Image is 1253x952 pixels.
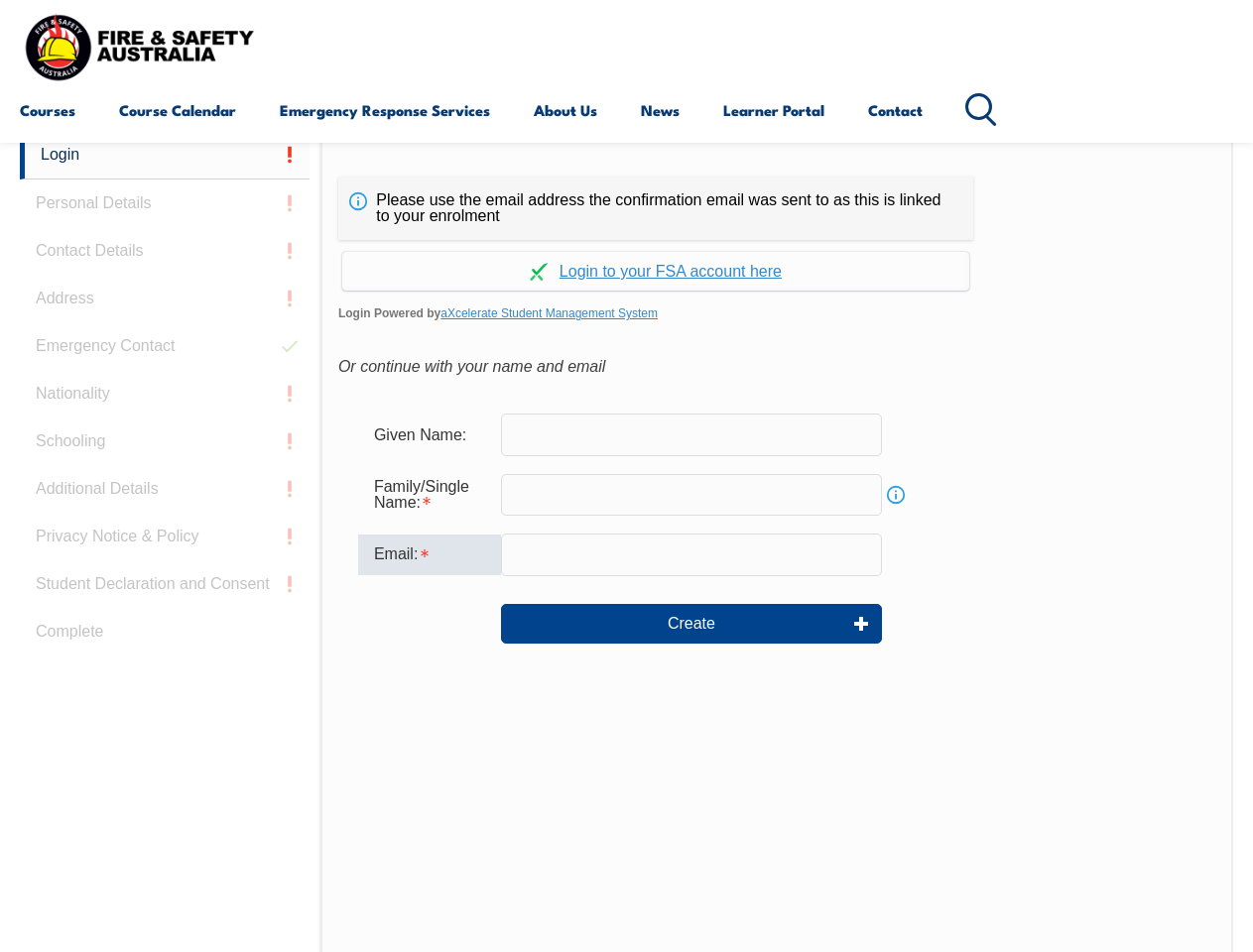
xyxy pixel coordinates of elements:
div: Email is required. [358,535,501,574]
a: News [641,86,680,134]
span: Login Powered by [338,298,1215,328]
a: Login [20,131,310,179]
div: Given Name: [358,416,501,453]
a: Info [882,481,910,509]
img: Log in withaxcelerate [530,263,548,281]
a: Course Calendar [119,86,236,134]
a: Learner Portal [723,86,824,134]
div: Or continue with your name and email [338,352,1215,382]
button: Create [501,604,882,644]
a: Emergency Response Services [280,86,490,134]
div: Please use the email address the confirmation email was sent to as this is linked to your enrolment [338,177,973,240]
a: About Us [534,86,597,134]
a: Contact [868,86,923,134]
div: Family/Single Name is required. [358,468,501,522]
a: aXcelerate Student Management System [440,306,658,320]
a: Courses [20,86,75,134]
